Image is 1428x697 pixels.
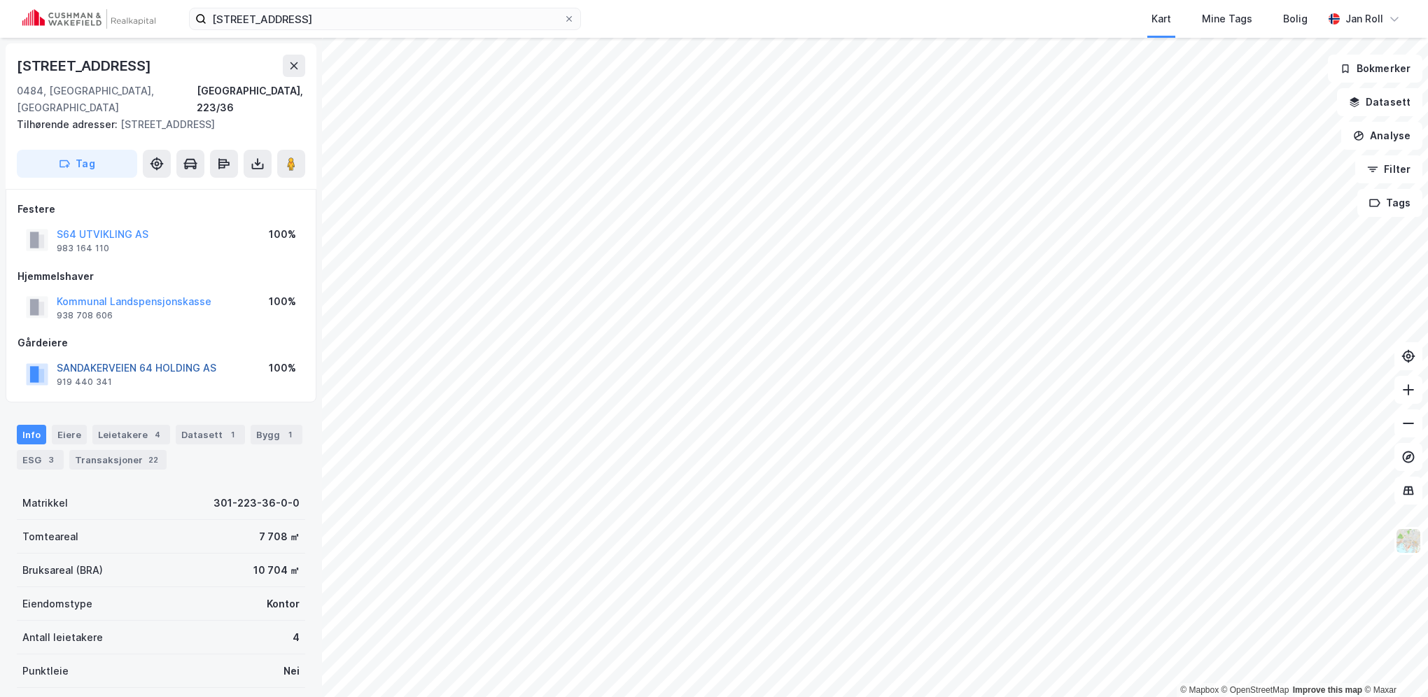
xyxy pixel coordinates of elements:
div: [GEOGRAPHIC_DATA], 223/36 [197,83,305,116]
button: Filter [1355,155,1422,183]
div: Kontrollprogram for chat [1358,630,1428,697]
div: 100% [269,360,296,376]
div: Festere [17,201,304,218]
img: Z [1395,528,1422,554]
div: 7 708 ㎡ [259,528,300,545]
div: Transaksjoner [69,450,167,470]
div: Gårdeiere [17,335,304,351]
div: 983 164 110 [57,243,109,254]
a: Mapbox [1180,685,1219,695]
div: Datasett [176,425,245,444]
div: 919 440 341 [57,376,112,388]
button: Tags [1357,189,1422,217]
div: 1 [225,428,239,442]
div: Mine Tags [1202,10,1252,27]
iframe: Chat Widget [1358,630,1428,697]
div: 22 [146,453,161,467]
div: Bruksareal (BRA) [22,562,103,579]
div: 100% [269,293,296,310]
div: 4 [293,629,300,646]
div: Kontor [267,596,300,612]
button: Bokmerker [1328,55,1422,83]
div: Info [17,425,46,444]
div: Punktleie [22,663,69,680]
div: Eiere [52,425,87,444]
img: cushman-wakefield-realkapital-logo.202ea83816669bd177139c58696a8fa1.svg [22,9,155,29]
div: Bygg [251,425,302,444]
span: Tilhørende adresser: [17,118,120,130]
div: Leietakere [92,425,170,444]
a: Improve this map [1293,685,1362,695]
button: Tag [17,150,137,178]
div: Jan Roll [1345,10,1383,27]
div: 938 708 606 [57,310,113,321]
div: 3 [44,453,58,467]
div: 0484, [GEOGRAPHIC_DATA], [GEOGRAPHIC_DATA] [17,83,197,116]
div: Nei [283,663,300,680]
input: Søk på adresse, matrikkel, gårdeiere, leietakere eller personer [206,8,563,29]
div: [STREET_ADDRESS] [17,116,294,133]
div: 100% [269,226,296,243]
div: 10 704 ㎡ [253,562,300,579]
div: Hjemmelshaver [17,268,304,285]
a: OpenStreetMap [1221,685,1289,695]
button: Analyse [1341,122,1422,150]
div: 4 [150,428,164,442]
div: 1 [283,428,297,442]
div: Eiendomstype [22,596,92,612]
div: 301-223-36-0-0 [213,495,300,512]
div: ESG [17,450,64,470]
div: Antall leietakere [22,629,103,646]
div: Matrikkel [22,495,68,512]
div: Kart [1151,10,1171,27]
div: [STREET_ADDRESS] [17,55,154,77]
button: Datasett [1337,88,1422,116]
div: Bolig [1283,10,1308,27]
div: Tomteareal [22,528,78,545]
